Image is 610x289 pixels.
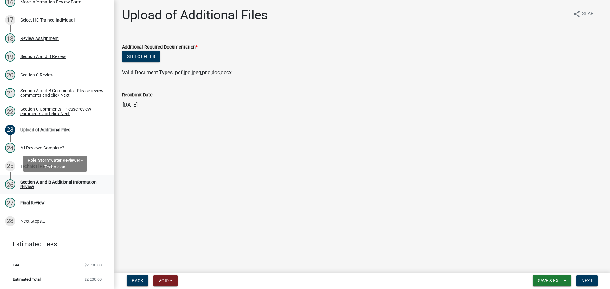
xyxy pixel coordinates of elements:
div: Section C Review [20,73,54,77]
div: 24 [5,143,15,153]
span: Share [582,10,596,18]
h1: Upload of Additional Files [122,8,268,23]
div: Technical Review [20,164,54,168]
div: Section A and B Review [20,54,66,59]
button: Save & Exit [533,275,571,286]
span: Save & Exit [538,278,562,283]
button: Select files [122,51,160,62]
i: share [573,10,581,18]
div: 26 [5,179,15,189]
div: Section C Comments - Please review comments and click Next [20,107,104,116]
button: Next [576,275,598,286]
label: Resubmit Date [122,93,152,97]
div: Role: Stormwater Reviewer - Technician [23,156,87,172]
a: Estimated Fees [5,238,104,250]
div: 27 [5,198,15,208]
div: Section A and B Additional Information Review [20,180,104,189]
div: 19 [5,51,15,62]
button: shareShare [568,8,601,20]
span: Void [159,278,169,283]
span: Back [132,278,143,283]
div: Upload of Additional Files [20,128,70,132]
span: $2,200.00 [84,277,102,281]
span: Next [581,278,593,283]
div: 18 [5,33,15,43]
button: Void [153,275,178,286]
div: 23 [5,125,15,135]
div: Section A and B Comments - Please review comments and click Next [20,89,104,97]
div: Select HC Trained Individual [20,18,75,22]
div: 20 [5,70,15,80]
span: Estimated Total [13,277,41,281]
span: Fee [13,263,19,267]
div: 25 [5,161,15,171]
div: Review Assignment [20,36,59,41]
div: 17 [5,15,15,25]
span: $2,200.00 [84,263,102,267]
div: 28 [5,216,15,226]
span: Valid Document Types: pdf,jpg,jpeg,png,doc,docx [122,69,232,76]
div: All Reviews Complete? [20,146,64,150]
div: 22 [5,106,15,116]
button: Back [127,275,148,286]
label: Additional Required Documentation [122,45,198,49]
div: Final Review [20,200,45,205]
div: 21 [5,88,15,98]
